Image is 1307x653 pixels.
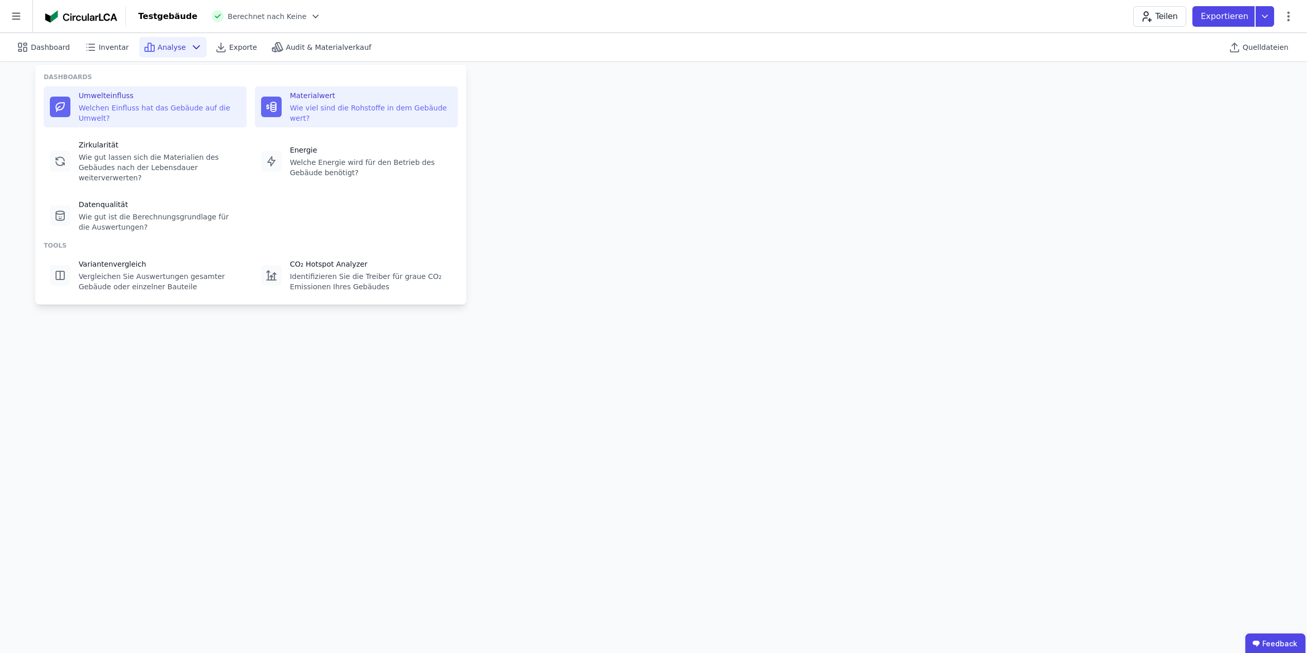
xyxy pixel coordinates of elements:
[79,90,241,101] div: Umwelteinfluss
[290,103,452,123] div: Wie viel sind die Rohstoffe in dem Gebäude wert?
[45,10,117,23] img: Concular
[1133,6,1186,27] button: Teilen
[79,140,241,150] div: Zirkularität
[228,11,306,22] span: Berechnet nach Keine
[1243,42,1288,52] span: Quelldateien
[79,152,241,183] div: Wie gut lassen sich die Materialien des Gebäudes nach der Lebensdauer weiterverwerten?
[290,145,452,155] div: Energie
[1201,10,1250,23] p: Exportieren
[79,212,241,232] div: Wie gut ist die Berechnungsgrundlage für die Auswertungen?
[290,259,452,269] div: CO₂ Hotspot Analyzer
[290,90,452,101] div: Materialwert
[44,73,458,81] div: DASHBOARDS
[290,157,452,178] div: Welche Energie wird für den Betrieb des Gebäude benötigt?
[79,103,241,123] div: Welchen Einfluss hat das Gebäude auf die Umwelt?
[158,42,186,52] span: Analyse
[31,42,70,52] span: Dashboard
[79,259,241,269] div: Variantenvergleich
[286,42,371,52] span: Audit & Materialverkauf
[44,241,458,250] div: TOOLS
[99,42,129,52] span: Inventar
[229,42,257,52] span: Exporte
[138,10,197,23] div: Testgebäude
[290,271,452,292] div: Identifizieren Sie die Treiber für graue CO₂ Emissionen Ihres Gebäudes
[79,271,241,292] div: Vergleichen Sie Auswertungen gesamter Gebäude oder einzelner Bauteile
[79,199,241,210] div: Datenqualität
